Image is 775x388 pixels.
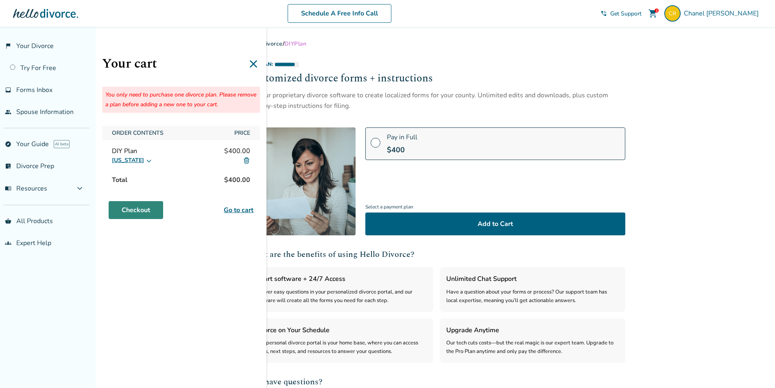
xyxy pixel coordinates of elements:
span: Total [109,172,131,188]
iframe: Chat Widget [734,349,775,388]
div: Use our proprietary divorce software to create localized forms for your county. Unlimited edits a... [248,90,625,112]
span: $ 400 [387,145,405,155]
button: [US_STATE] [112,156,152,165]
a: Go to cart [224,205,253,215]
h1: Your cart [102,54,260,74]
span: $400.00 [221,172,253,188]
div: Your personal divorce portal is your home base, where you can access forms, next steps, and resou... [254,339,427,356]
span: list_alt_check [5,163,11,169]
div: Our tech cuts costs—but the real magic is our expert team. Upgrade to the Pro Plan anytime and on... [446,339,619,356]
span: phone_in_talk [600,10,607,17]
h3: Unlimited Chat Support [446,274,619,284]
span: DIY Plan [284,40,307,48]
h3: Divorce on Your Schedule [254,325,427,335]
span: $400.00 [224,147,250,156]
span: shopping_cart [648,9,658,18]
h3: Upgrade Anytime [446,325,619,335]
button: Add to Cart [365,213,625,235]
span: Get Support [610,10,642,18]
span: shopping_basket [5,218,11,224]
h2: Customized divorce forms + instructions [248,71,625,87]
span: groups [5,240,11,246]
img: chanelelise88@gmail.com [664,5,681,22]
span: Pay in Full [387,133,417,142]
span: people [5,109,11,115]
h3: Smart software + 24/7 Access [254,274,427,284]
span: Chanel [PERSON_NAME] [684,9,762,18]
a: phone_in_talkGet Support [600,10,642,18]
span: Price [231,126,253,140]
span: expand_more [75,184,85,193]
span: explore [5,141,11,147]
span: Order Contents [109,126,228,140]
span: AI beta [54,140,70,148]
span: menu_book [5,185,11,192]
h2: What are the benefits of using Hello Divorce? [248,248,625,261]
div: Answer easy questions in your personalized divorce portal, and our software will create all the f... [254,288,427,305]
img: [object Object] [248,127,356,235]
span: Select a payment plan [365,202,625,213]
span: Forms Inbox [16,85,52,94]
span: Resources [5,184,47,193]
span: DIY Plan [112,147,137,156]
span: flag_2 [5,43,11,49]
span: inbox [5,87,11,93]
h2: Still have questions? [248,376,625,388]
div: Have a question about your forms or process? Our support team has local expertise, meaning you’ll... [446,288,619,305]
div: 1 [655,9,659,13]
div: You only need to purchase one divorce plan. Please remove a plan before adding a new one to your ... [102,87,260,113]
img: Delete [243,157,250,164]
a: Checkout [109,201,163,219]
div: / [248,40,625,48]
a: Schedule A Free Info Call [288,4,391,23]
